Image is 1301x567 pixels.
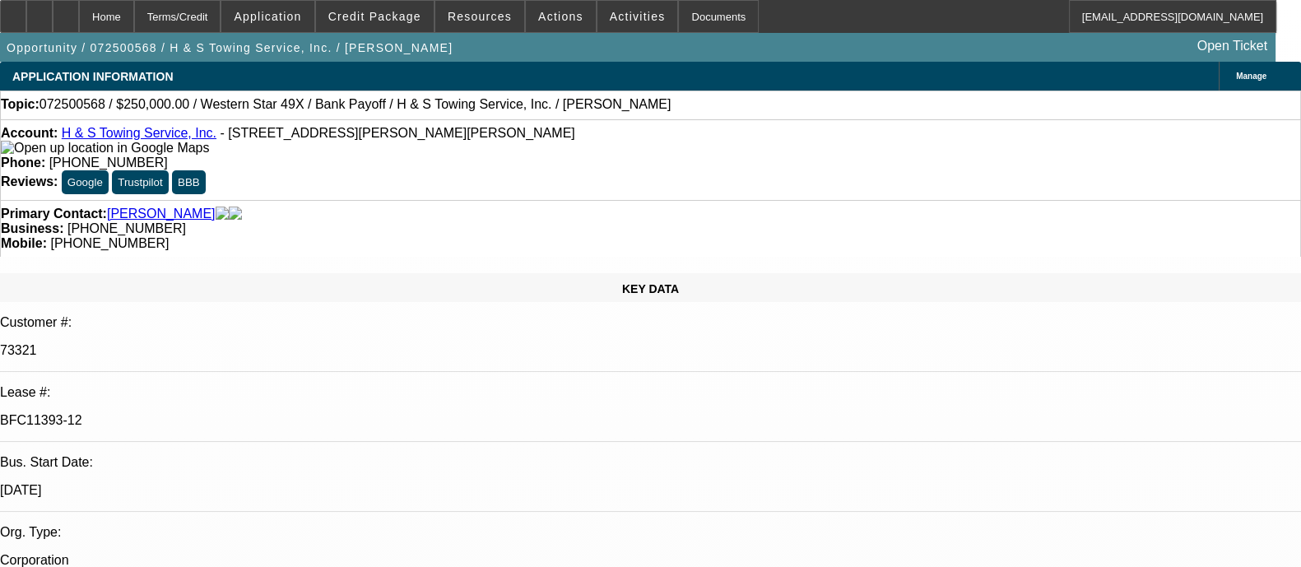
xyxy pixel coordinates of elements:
[526,1,596,32] button: Actions
[1,97,39,112] strong: Topic:
[112,170,168,194] button: Trustpilot
[1,126,58,140] strong: Account:
[50,236,169,250] span: [PHONE_NUMBER]
[328,10,421,23] span: Credit Package
[172,170,206,194] button: BBB
[7,41,453,54] span: Opportunity / 072500568 / H & S Towing Service, Inc. / [PERSON_NAME]
[107,207,216,221] a: [PERSON_NAME]
[62,170,109,194] button: Google
[1191,32,1274,60] a: Open Ticket
[538,10,583,23] span: Actions
[1,141,209,156] img: Open up location in Google Maps
[316,1,434,32] button: Credit Package
[49,156,168,170] span: [PHONE_NUMBER]
[1,156,45,170] strong: Phone:
[67,221,186,235] span: [PHONE_NUMBER]
[448,10,512,23] span: Resources
[39,97,671,112] span: 072500568 / $250,000.00 / Western Star 49X / Bank Payoff / H & S Towing Service, Inc. / [PERSON_N...
[229,207,242,221] img: linkedin-icon.png
[234,10,301,23] span: Application
[1,141,209,155] a: View Google Maps
[62,126,216,140] a: H & S Towing Service, Inc.
[597,1,678,32] button: Activities
[1,174,58,188] strong: Reviews:
[435,1,524,32] button: Resources
[1,236,47,250] strong: Mobile:
[1,221,63,235] strong: Business:
[622,282,679,295] span: KEY DATA
[1236,72,1266,81] span: Manage
[12,70,173,83] span: APPLICATION INFORMATION
[1,207,107,221] strong: Primary Contact:
[220,126,574,140] span: - [STREET_ADDRESS][PERSON_NAME][PERSON_NAME]
[216,207,229,221] img: facebook-icon.png
[221,1,314,32] button: Application
[610,10,666,23] span: Activities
